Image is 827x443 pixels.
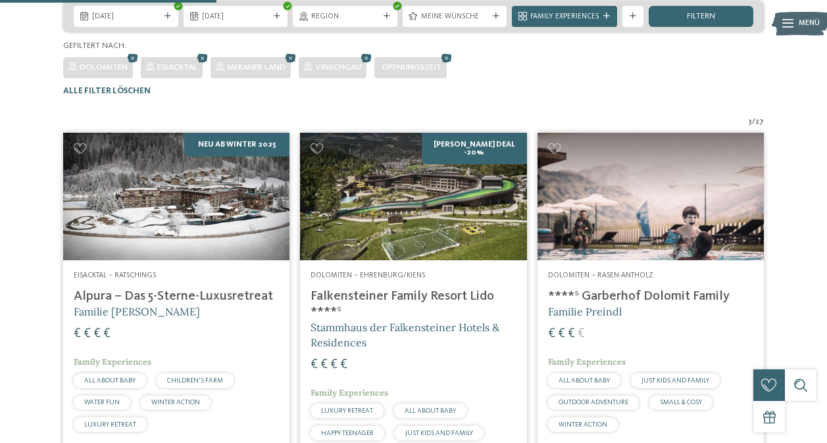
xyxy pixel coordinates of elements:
span: LUXURY RETREAT [321,408,373,414]
span: 3 [748,117,752,128]
span: OUTDOOR ADVENTURE [559,399,628,406]
span: Meraner Land [227,63,286,72]
span: Region [311,12,379,22]
span: Dolomiten [80,63,128,72]
span: HAPPY TEENAGER [321,430,374,436]
span: [DATE] [92,12,160,22]
span: / [752,117,755,128]
span: Eisacktal [157,63,197,72]
span: ALL ABOUT BABY [405,408,456,414]
span: Meine Wünsche [421,12,489,22]
span: Familie Preindl [548,305,622,318]
span: € [84,327,91,340]
img: Familienhotels gesucht? Hier findet ihr die besten! [538,133,764,260]
span: JUST KIDS AND FAMILY [641,377,709,384]
span: ALL ABOUT BABY [84,377,136,384]
span: Dolomiten – Ehrenburg/Kiens [311,271,425,279]
span: € [93,327,101,340]
span: filtern [687,12,715,21]
span: Gefiltert nach: [63,41,126,50]
span: € [558,327,565,340]
span: Family Experiences [530,12,599,22]
span: Vinschgau [315,63,361,72]
span: Stammhaus der Falkensteiner Hotels & Residences [311,321,499,348]
img: Familienhotels gesucht? Hier findet ihr die besten! [63,133,289,260]
span: Family Experiences [548,356,626,367]
span: € [320,358,328,371]
h4: ****ˢ Garberhof Dolomit Family [548,289,753,304]
span: WINTER ACTION [559,421,607,428]
span: 27 [755,117,764,128]
span: ALL ABOUT BABY [559,377,610,384]
span: € [330,358,338,371]
h4: Falkensteiner Family Resort Lido ****ˢ [311,289,516,320]
span: [DATE] [202,12,270,22]
span: Dolomiten – Rasen-Antholz [548,271,653,279]
span: € [340,358,347,371]
span: Family Experiences [311,387,388,398]
span: SMALL & COSY [660,399,702,406]
span: € [103,327,111,340]
span: CHILDREN’S FARM [167,377,223,384]
span: Eisacktal – Ratschings [74,271,156,279]
span: € [74,327,81,340]
span: € [568,327,575,340]
span: WATER FUN [84,399,120,406]
span: Family Experiences [74,356,151,367]
span: LUXURY RETREAT [84,421,136,428]
span: Familie [PERSON_NAME] [74,305,200,318]
span: € [578,327,585,340]
span: WINTER ACTION [151,399,200,406]
img: Familienhotels gesucht? Hier findet ihr die besten! [300,133,526,260]
span: € [548,327,555,340]
span: JUST KIDS AND FAMILY [405,430,473,436]
span: € [311,358,318,371]
span: Alle Filter löschen [63,87,151,95]
span: Öffnungszeit [382,63,441,72]
h4: Alpura – Das 5-Sterne-Luxusretreat [74,289,279,304]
